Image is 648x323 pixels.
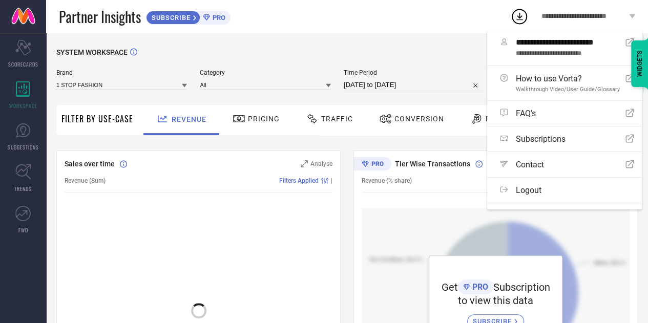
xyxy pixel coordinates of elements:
[9,102,37,110] span: WORKSPACE
[59,6,141,27] span: Partner Insights
[516,74,620,83] span: How to use Vorta?
[56,48,128,56] span: SYSTEM WORKSPACE
[510,7,529,26] div: Open download list
[353,157,391,173] div: Premium
[14,185,32,192] span: TRENDS
[56,69,187,76] span: Brand
[8,60,38,68] span: SCORECARDS
[395,160,470,168] span: Tier Wise Transactions
[248,115,280,123] span: Pricing
[487,101,642,126] a: FAQ's
[321,115,353,123] span: Traffic
[458,294,533,307] span: to view this data
[516,134,566,144] span: Subscriptions
[8,143,39,151] span: SUGGESTIONS
[146,8,231,25] a: SUBSCRIBEPRO
[172,115,206,123] span: Revenue
[210,14,225,21] span: PRO
[516,185,541,195] span: Logout
[61,113,133,125] span: Filter By Use-Case
[442,281,458,293] span: Get
[344,69,483,76] span: Time Period
[487,66,642,100] a: How to use Vorta?Walkthrough Video/User Guide/Glossary
[310,160,332,167] span: Analyse
[301,160,308,167] svg: Zoom
[18,226,28,234] span: FWD
[516,109,536,118] span: FAQ's
[147,14,193,21] span: SUBSCRIBE
[493,281,550,293] span: Subscription
[516,86,620,93] span: Walkthrough Video/User Guide/Glossary
[487,152,642,177] a: Contact
[65,160,115,168] span: Sales over time
[65,177,106,184] span: Revenue (Sum)
[487,126,642,152] a: Subscriptions
[486,115,520,123] span: Returns
[470,282,488,292] span: PRO
[516,160,544,169] span: Contact
[200,69,330,76] span: Category
[331,177,332,184] span: |
[394,115,444,123] span: Conversion
[279,177,319,184] span: Filters Applied
[344,79,483,91] input: Select time period
[362,177,412,184] span: Revenue (% share)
